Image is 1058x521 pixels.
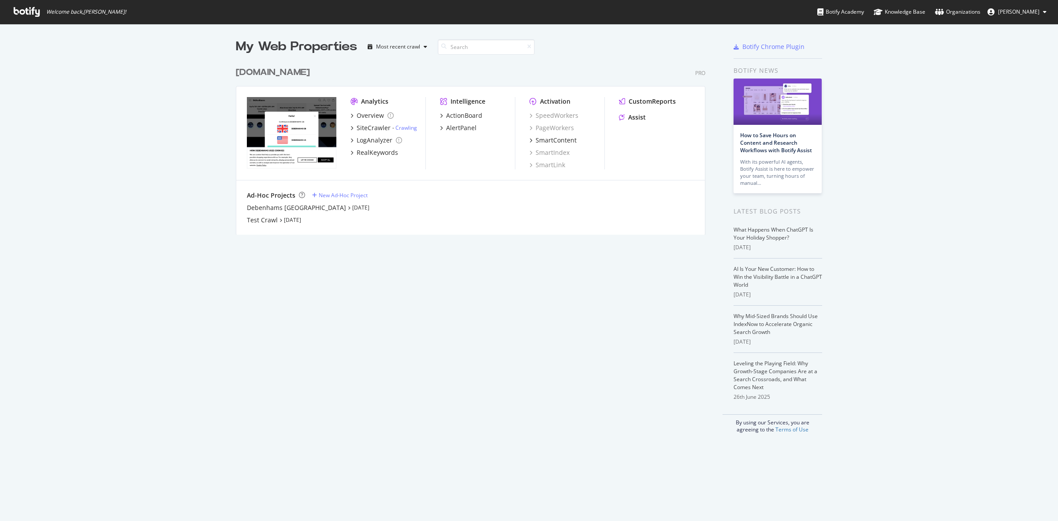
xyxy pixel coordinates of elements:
[451,97,485,106] div: Intelligence
[619,113,646,122] a: Assist
[440,111,482,120] a: ActionBoard
[540,97,570,106] div: Activation
[350,124,417,132] a: SiteCrawler- Crawling
[529,136,577,145] a: SmartContent
[740,131,812,154] a: How to Save Hours on Content and Research Workflows with Botify Assist
[998,8,1039,15] span: Zubair Kakuji
[734,291,822,299] div: [DATE]
[529,124,574,132] a: PageWorkers
[236,66,310,79] div: [DOMAIN_NAME]
[734,42,805,51] a: Botify Chrome Plugin
[357,148,398,157] div: RealKeywords
[935,7,980,16] div: Organizations
[446,111,482,120] div: ActionBoard
[438,39,535,55] input: Search
[312,191,368,199] a: New Ad-Hoc Project
[734,79,822,125] img: How to Save Hours on Content and Research Workflows with Botify Assist
[247,97,336,169] img: debenhams.com
[740,158,815,187] div: With its powerful AI agents, Botify Assist is here to empower your team, turning hours of manual…
[319,191,368,199] div: New Ad-Hoc Project
[236,56,712,235] div: grid
[236,66,313,79] a: [DOMAIN_NAME]
[874,7,925,16] div: Knowledge Base
[247,216,278,225] a: Test Crawl
[734,312,818,336] a: Why Mid-Sized Brands Should Use IndexNow to Accelerate Organic Search Growth
[734,338,822,346] div: [DATE]
[775,426,808,433] a: Terms of Use
[376,44,420,49] div: Most recent crawl
[392,124,417,131] div: -
[247,203,346,212] a: Debenhams [GEOGRAPHIC_DATA]
[742,42,805,51] div: Botify Chrome Plugin
[440,124,477,132] a: AlertPanel
[236,38,357,56] div: My Web Properties
[247,191,295,200] div: Ad-Hoc Projects
[357,136,392,145] div: LogAnalyzer
[734,226,813,241] a: What Happens When ChatGPT Is Your Holiday Shopper?
[284,216,301,224] a: [DATE]
[734,265,822,289] a: AI Is Your New Customer: How to Win the Visibility Battle in a ChatGPT World
[817,7,864,16] div: Botify Academy
[357,124,391,132] div: SiteCrawler
[695,69,705,77] div: Pro
[723,414,822,433] div: By using our Services, you are agreeing to the
[980,5,1054,19] button: [PERSON_NAME]
[350,148,398,157] a: RealKeywords
[350,136,402,145] a: LogAnalyzer
[395,124,417,131] a: Crawling
[350,111,394,120] a: Overview
[529,111,578,120] a: SpeedWorkers
[734,360,817,391] a: Leveling the Playing Field: Why Growth-Stage Companies Are at a Search Crossroads, and What Comes...
[619,97,676,106] a: CustomReports
[364,40,431,54] button: Most recent crawl
[361,97,388,106] div: Analytics
[734,66,822,75] div: Botify news
[446,124,477,132] div: AlertPanel
[357,111,384,120] div: Overview
[536,136,577,145] div: SmartContent
[629,97,676,106] div: CustomReports
[46,8,126,15] span: Welcome back, [PERSON_NAME] !
[734,393,822,401] div: 26th June 2025
[529,161,565,169] a: SmartLink
[734,244,822,251] div: [DATE]
[529,148,570,157] a: SmartIndex
[734,206,822,216] div: Latest Blog Posts
[352,204,369,211] a: [DATE]
[628,113,646,122] div: Assist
